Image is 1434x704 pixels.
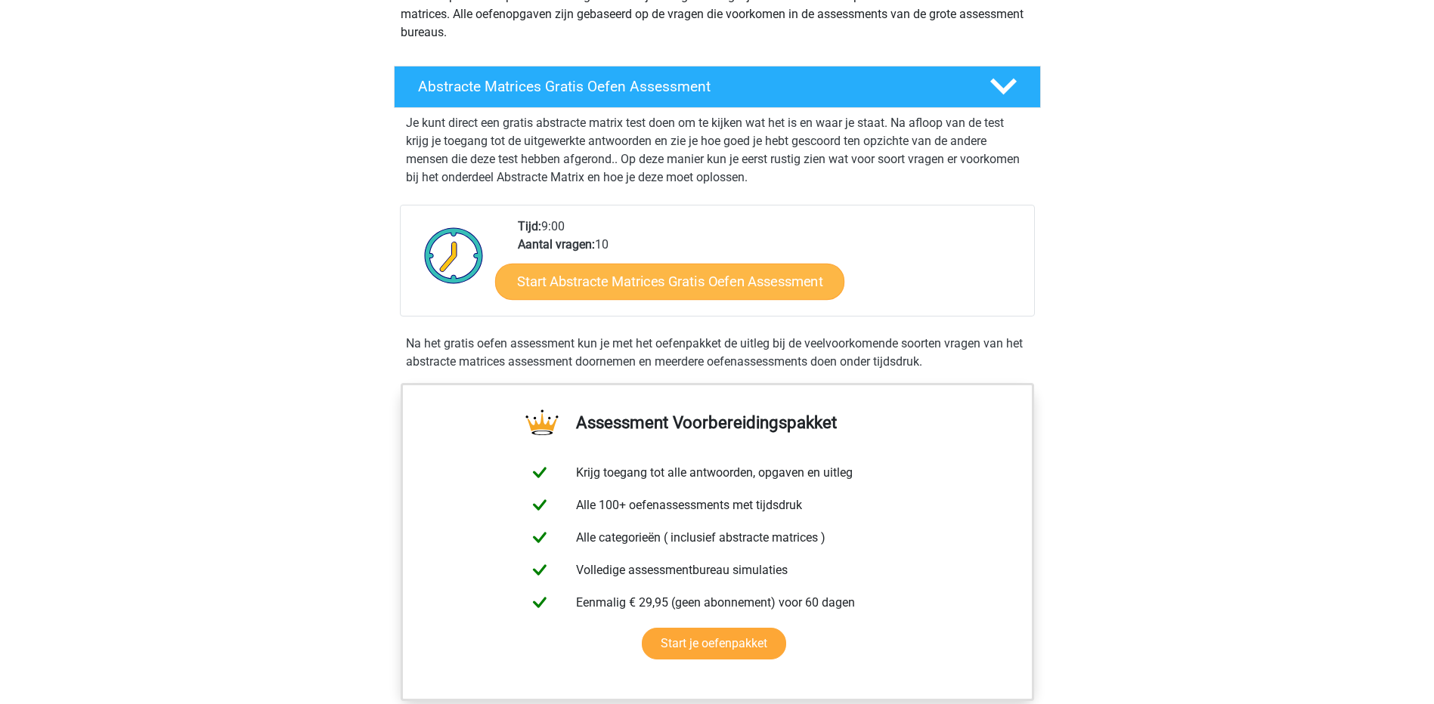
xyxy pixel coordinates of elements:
div: 9:00 10 [506,218,1033,316]
b: Aantal vragen: [518,237,595,252]
img: Klok [416,218,492,293]
a: Abstracte Matrices Gratis Oefen Assessment [388,66,1047,108]
a: Start je oefenpakket [642,628,786,659]
a: Start Abstracte Matrices Gratis Oefen Assessment [495,263,844,299]
b: Tijd: [518,219,541,233]
p: Je kunt direct een gratis abstracte matrix test doen om te kijken wat het is en waar je staat. Na... [406,114,1029,187]
div: Na het gratis oefen assessment kun je met het oefenpakket de uitleg bij de veelvoorkomende soorte... [400,335,1035,371]
h4: Abstracte Matrices Gratis Oefen Assessment [418,78,965,95]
